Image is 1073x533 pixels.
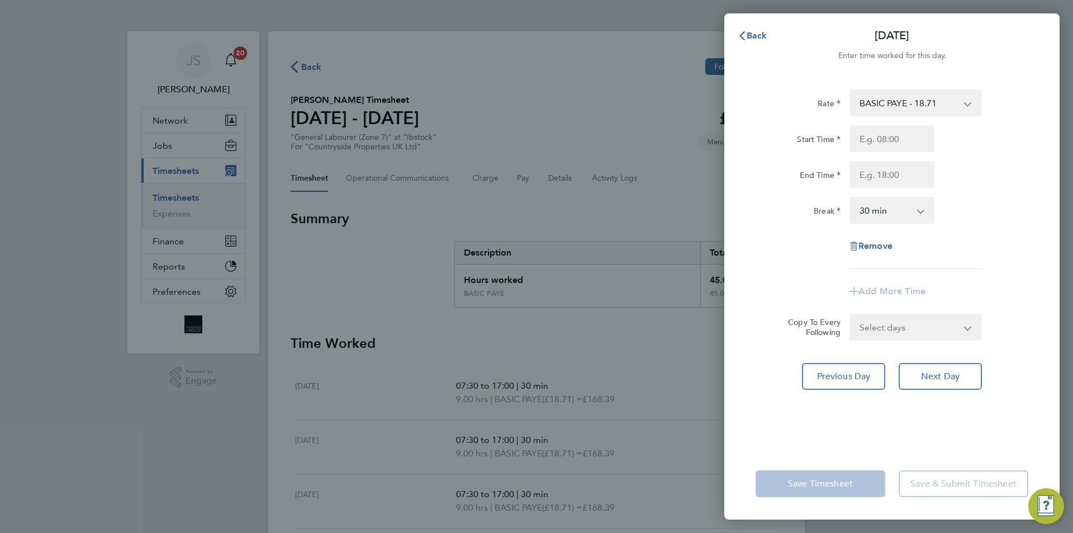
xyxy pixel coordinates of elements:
div: Enter time worked for this day. [724,49,1060,63]
input: E.g. 08:00 [849,125,934,152]
p: [DATE] [875,28,909,44]
button: Previous Day [802,363,885,390]
label: Rate [818,98,841,112]
span: Remove [858,240,892,251]
label: Copy To Every Following [779,317,841,337]
button: Engage Resource Center [1028,488,1064,524]
span: Previous Day [817,371,871,382]
label: Break [814,206,841,219]
span: Next Day [921,371,960,382]
button: Next Day [899,363,982,390]
label: End Time [800,170,841,183]
button: Remove [849,242,892,251]
button: Back [727,25,778,47]
span: Back [747,30,767,41]
input: E.g. 18:00 [849,161,934,188]
label: Start Time [797,134,841,148]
